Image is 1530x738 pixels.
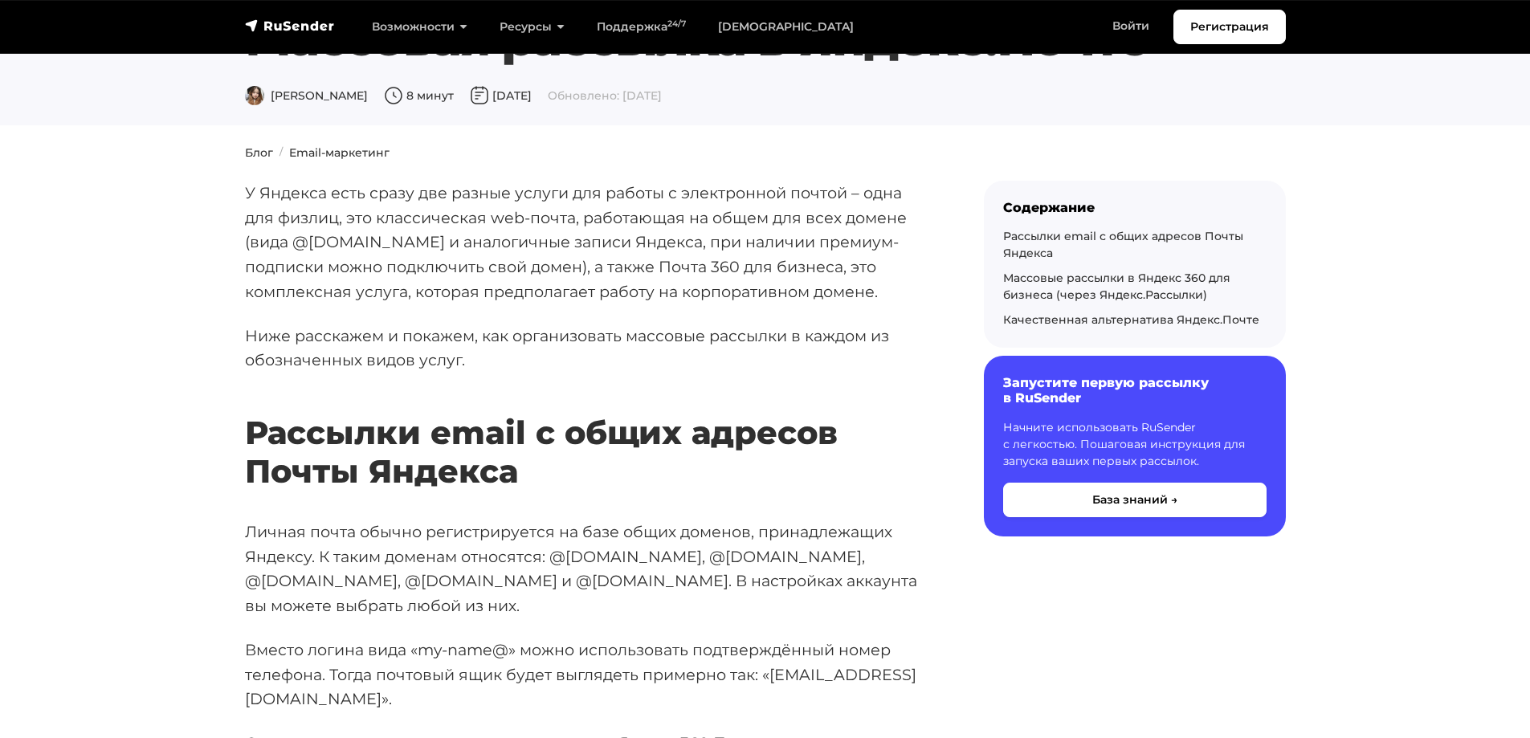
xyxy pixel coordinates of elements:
a: Регистрация [1173,10,1286,44]
span: [DATE] [470,88,532,103]
h2: Рассылки email с общих адресов Почты Яндекса [245,366,932,491]
img: Время чтения [384,86,403,105]
div: Содержание [1003,200,1267,215]
span: Обновлено: [DATE] [548,88,662,103]
a: Возможности [356,10,483,43]
img: RuSender [245,18,335,34]
a: Ресурсы [483,10,581,43]
p: Ниже расскажем и покажем, как организовать массовые рассылки в каждом из обозначенных видов услуг. [245,324,932,373]
p: Начните использовать RuSender с легкостью. Пошаговая инструкция для запуска ваших первых рассылок. [1003,419,1267,470]
button: База знаний → [1003,483,1267,517]
sup: 24/7 [667,18,686,29]
a: Рассылки email с общих адресов Почты Яндекса [1003,229,1243,260]
a: Войти [1096,10,1165,43]
a: Блог [245,145,273,160]
a: Качественная альтернатива Яндекс.Почте [1003,312,1259,327]
a: Массовые рассылки в Яндекс 360 для бизнеса (через Яндекс.Рассылки) [1003,271,1230,302]
a: Поддержка24/7 [581,10,702,43]
span: [PERSON_NAME] [245,88,368,103]
nav: breadcrumb [235,145,1295,161]
p: Вместо логина вида «my-name@» можно использовать подтверждённый номер телефона. Тогда почтовый ящ... [245,638,932,711]
img: Дата публикации [470,86,489,105]
li: Email-маркетинг [273,145,390,161]
span: 8 минут [384,88,454,103]
h6: Запустите первую рассылку в RuSender [1003,375,1267,406]
p: Личная почта обычно регистрируется на базе общих доменов, принадлежащих Яндексу. К таким доменам ... [245,520,932,618]
p: У Яндекса есть сразу две разные услуги для работы с электронной почтой – одна для физлиц, это кла... [245,181,932,304]
a: [DEMOGRAPHIC_DATA] [702,10,870,43]
a: Запустите первую рассылку в RuSender Начните использовать RuSender с легкостью. Пошаговая инструк... [984,356,1286,536]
